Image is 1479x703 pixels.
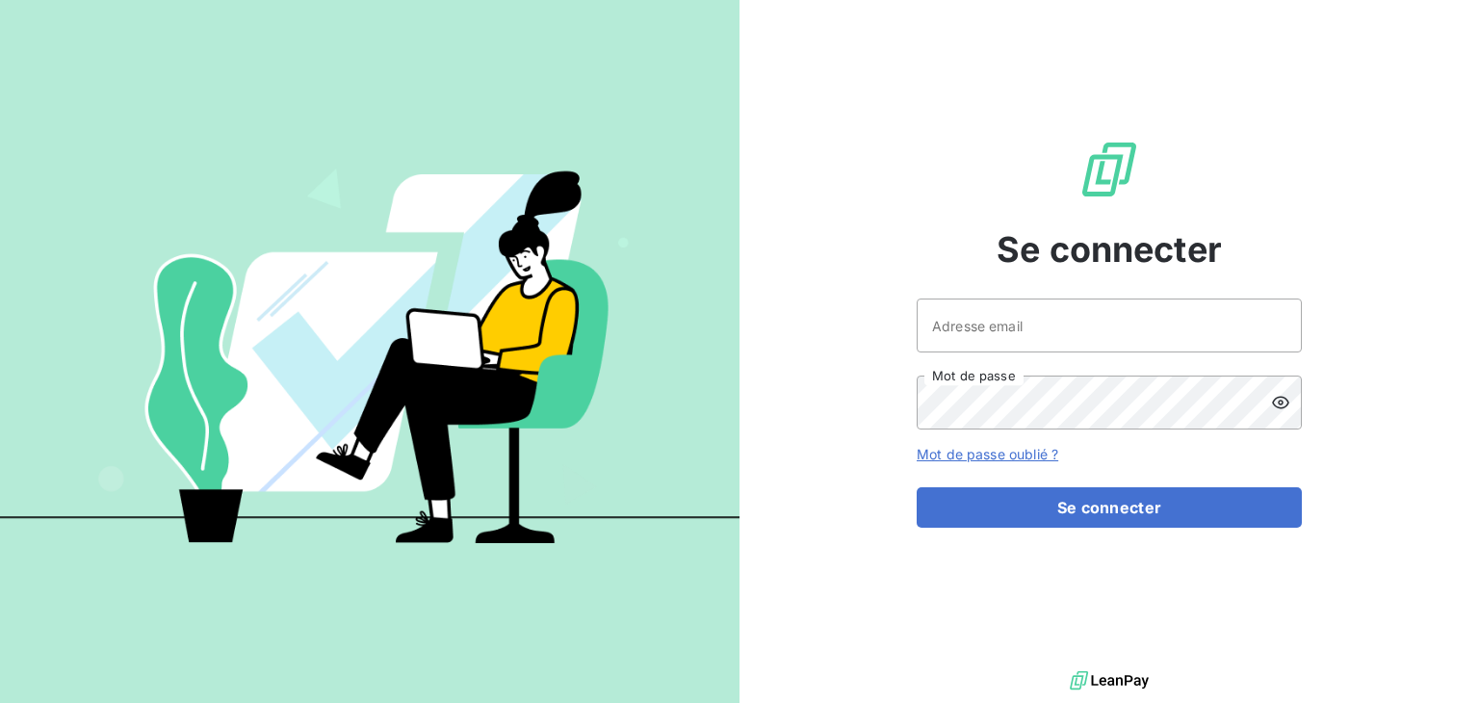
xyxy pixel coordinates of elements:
[917,487,1302,528] button: Se connecter
[1078,139,1140,200] img: Logo LeanPay
[917,299,1302,352] input: placeholder
[997,223,1222,275] span: Se connecter
[917,446,1058,462] a: Mot de passe oublié ?
[1070,666,1149,695] img: logo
